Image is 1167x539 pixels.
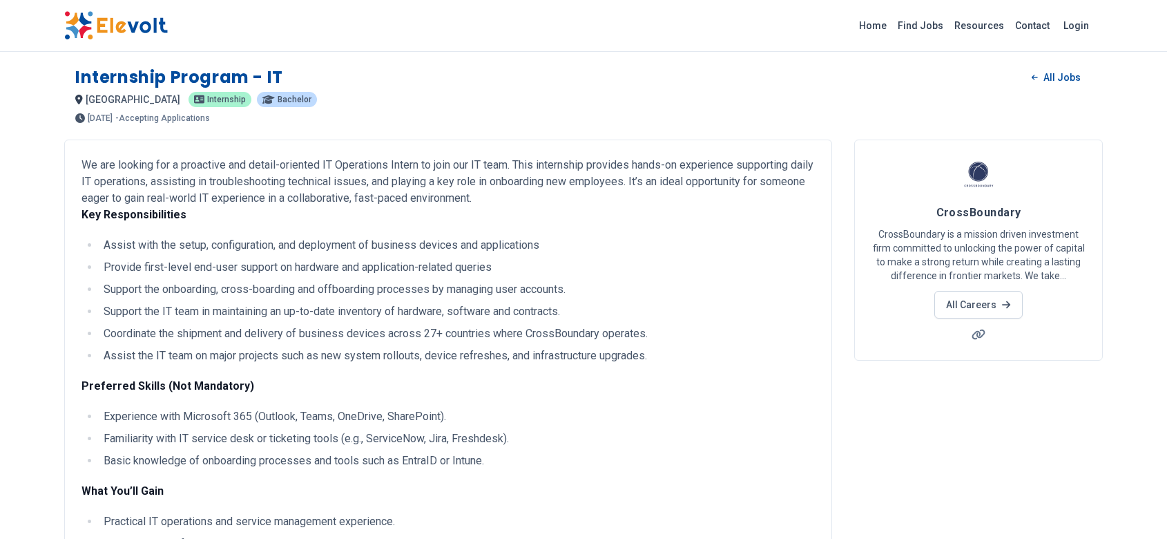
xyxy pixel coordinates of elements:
a: Home [853,15,892,37]
a: Contact [1010,15,1055,37]
p: We are looking for a proactive and detail-oriented IT Operations Intern to join our IT team. This... [81,157,815,223]
span: [DATE] [88,114,113,122]
li: Familiarity with IT service desk or ticketing tools (e.g., ServiceNow, Jira, Freshdesk). [99,431,815,447]
strong: Preferred Skills (Not Mandatory) [81,379,254,393]
li: Experience with Microsoft 365 (Outlook, Teams, OneDrive, SharePoint). [99,408,815,425]
li: Basic knowledge of onboarding processes and tools such as EntraID or Intune. [99,453,815,469]
li: Support the IT team in maintaining an up-to-date inventory of hardware, software and contracts. [99,303,815,320]
a: Find Jobs [892,15,949,37]
a: All Careers [934,291,1022,319]
p: - Accepting Applications [115,114,210,122]
strong: Key Responsibilities [81,208,186,221]
li: Assist the IT team on major projects such as new system rollouts, device refreshes, and infrastru... [99,348,815,364]
strong: What You’ll Gain [81,484,164,498]
li: Support the onboarding, cross-boarding and offboarding processes by managing user accounts. [99,281,815,298]
a: All Jobs [1021,67,1092,88]
img: Elevolt [64,11,168,40]
span: internship [207,95,246,104]
li: Assist with the setup, configuration, and deployment of business devices and applications [99,237,815,254]
li: Coordinate the shipment and delivery of business devices across 27+ countries where CrossBoundary... [99,325,815,342]
h1: Internship Program - IT [75,66,283,88]
p: CrossBoundary is a mission driven investment firm committed to unlocking the power of capital to ... [871,227,1086,283]
a: Resources [949,15,1010,37]
span: Bachelor [278,95,311,104]
li: Provide first-level end-user support on hardware and application-related queries [99,259,815,276]
li: Practical IT operations and service management experience. [99,513,815,530]
img: CrossBoundary [961,157,996,191]
span: [GEOGRAPHIC_DATA] [86,94,180,105]
span: CrossBoundary [936,206,1021,219]
a: Login [1055,12,1097,39]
